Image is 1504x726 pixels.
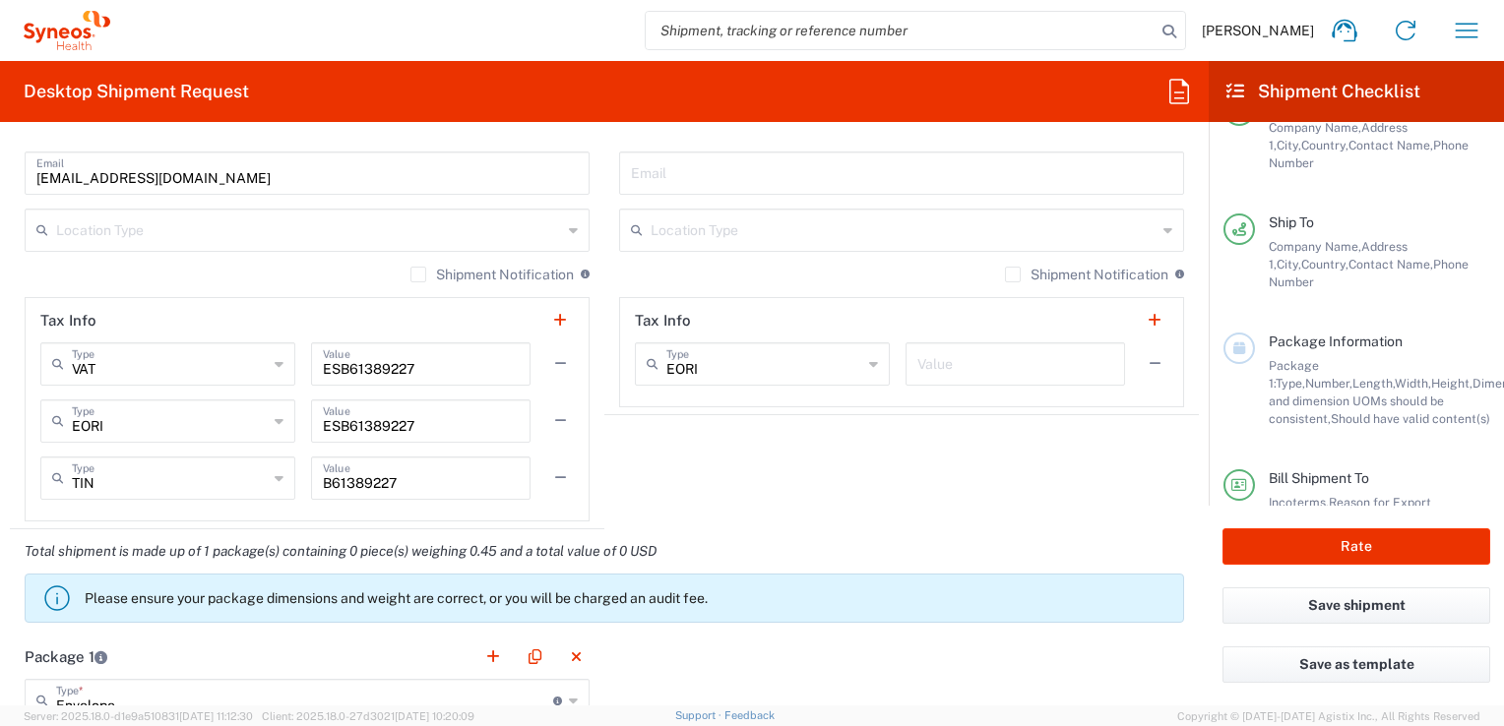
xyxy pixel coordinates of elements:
[1277,257,1301,272] span: City,
[1222,528,1490,565] button: Rate
[1269,358,1319,391] span: Package 1:
[675,709,724,721] a: Support
[1301,138,1348,152] span: Country,
[1305,376,1352,391] span: Number,
[1329,495,1431,510] span: Reason for Export
[24,710,253,722] span: Server: 2025.18.0-d1e9a510831
[1348,138,1433,152] span: Contact Name,
[24,80,249,103] h2: Desktop Shipment Request
[1269,239,1361,254] span: Company Name,
[1269,495,1329,510] span: Incoterms,
[85,589,1175,607] p: Please ensure your package dimensions and weight are correct, or you will be charged an audit fee.
[1269,333,1403,349] span: Package Information
[40,311,96,331] h2: Tax Info
[1269,120,1361,135] span: Company Name,
[1222,646,1490,683] button: Save as template
[1269,470,1369,486] span: Bill Shipment To
[1277,138,1301,152] span: City,
[1331,411,1490,426] span: Should have valid content(s)
[395,710,474,722] span: [DATE] 10:20:09
[1276,376,1305,391] span: Type,
[646,12,1156,49] input: Shipment, tracking or reference number
[10,543,671,559] em: Total shipment is made up of 1 package(s) containing 0 piece(s) weighing 0.45 and a total value o...
[410,267,574,282] label: Shipment Notification
[25,647,107,667] h2: Package 1
[1431,376,1473,391] span: Height,
[1395,376,1431,391] span: Width,
[1301,257,1348,272] span: Country,
[1352,376,1395,391] span: Length,
[1348,257,1433,272] span: Contact Name,
[179,710,253,722] span: [DATE] 11:12:30
[1226,80,1420,103] h2: Shipment Checklist
[1222,587,1490,624] button: Save shipment
[635,311,691,331] h2: Tax Info
[1202,22,1314,39] span: [PERSON_NAME]
[1005,267,1168,282] label: Shipment Notification
[724,709,775,721] a: Feedback
[1177,707,1480,725] span: Copyright © [DATE]-[DATE] Agistix Inc., All Rights Reserved
[262,710,474,722] span: Client: 2025.18.0-27d3021
[1269,214,1314,230] span: Ship To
